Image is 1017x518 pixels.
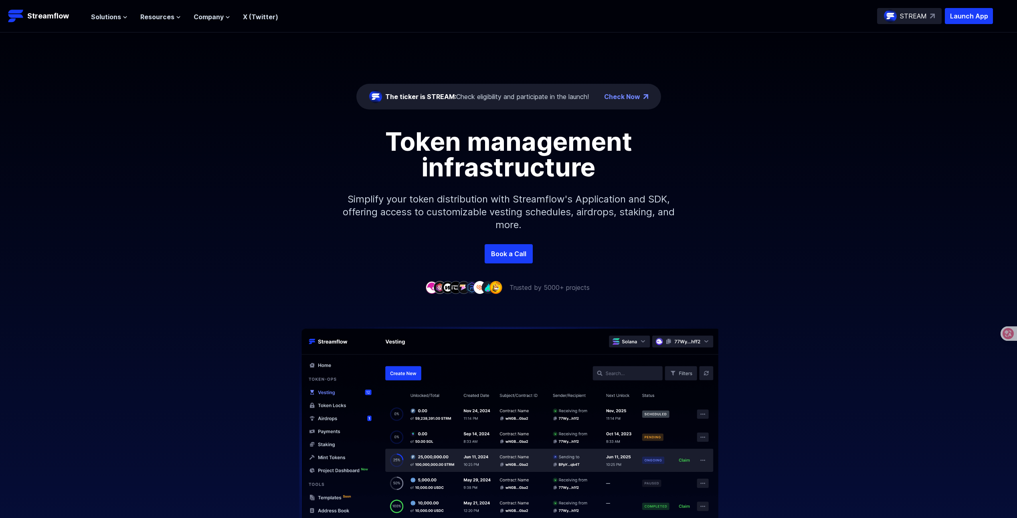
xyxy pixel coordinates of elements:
a: STREAM [877,8,942,24]
img: company-9 [489,281,502,293]
span: Resources [140,12,174,22]
img: company-7 [473,281,486,293]
img: streamflow-logo-circle.png [369,90,382,103]
img: company-3 [441,281,454,293]
a: X (Twitter) [243,13,278,21]
img: streamflow-logo-circle.png [884,10,897,22]
img: company-1 [425,281,438,293]
img: top-right-arrow.png [643,94,648,99]
a: Streamflow [8,8,83,24]
button: Resources [140,12,181,22]
img: Streamflow Logo [8,8,24,24]
button: Company [194,12,230,22]
img: company-2 [433,281,446,293]
span: Company [194,12,224,22]
img: company-8 [481,281,494,293]
button: Solutions [91,12,127,22]
h1: Token management infrastructure [328,129,689,180]
button: Launch App [945,8,993,24]
p: Simplify your token distribution with Streamflow's Application and SDK, offering access to custom... [336,180,681,244]
a: Book a Call [485,244,533,263]
img: company-5 [457,281,470,293]
span: Solutions [91,12,121,22]
img: top-right-arrow.svg [930,14,935,18]
span: The ticker is STREAM: [385,93,456,101]
p: Streamflow [27,10,69,22]
img: company-6 [465,281,478,293]
div: Check eligibility and participate in the launch! [385,92,589,101]
p: STREAM [900,11,927,21]
img: company-4 [449,281,462,293]
a: Check Now [604,92,640,101]
p: Trusted by 5000+ projects [510,283,590,292]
